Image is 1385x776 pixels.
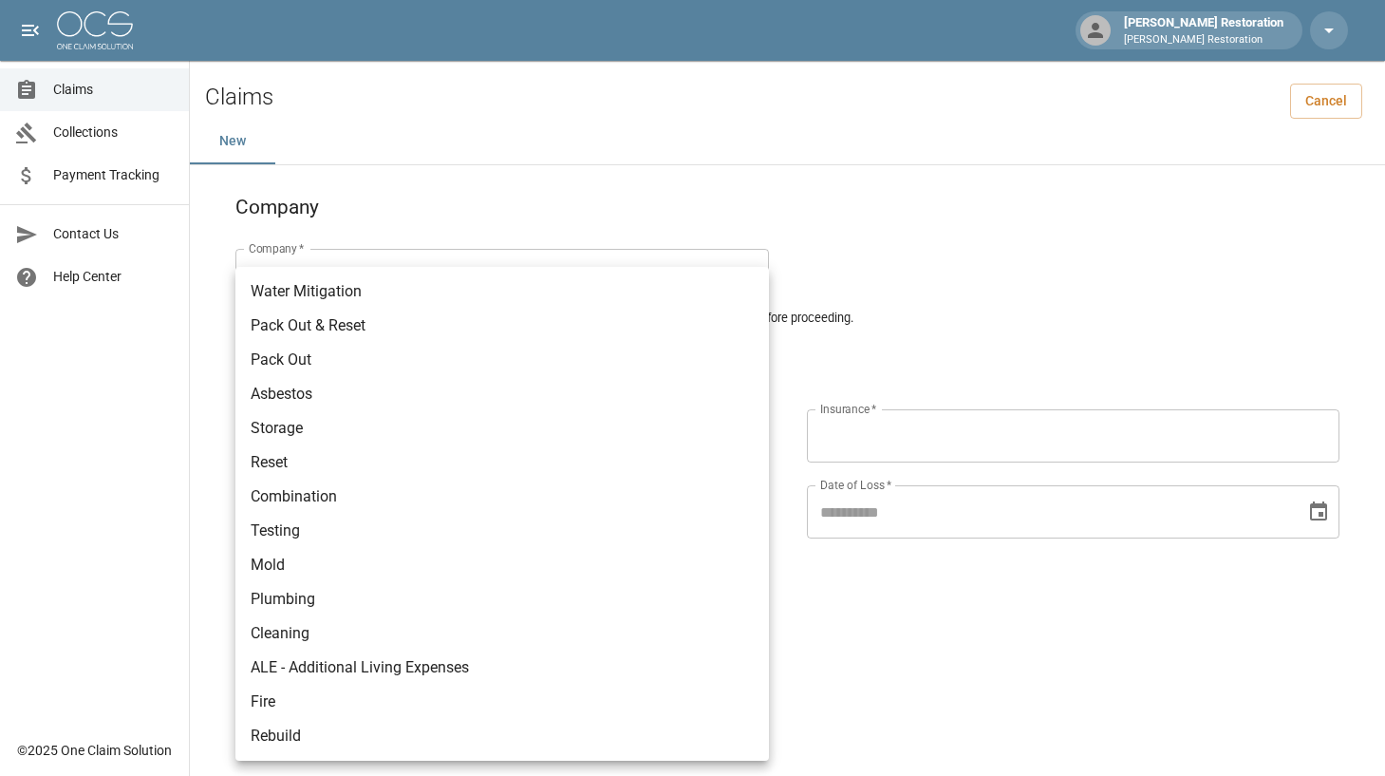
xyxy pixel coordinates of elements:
li: Storage [235,411,769,445]
li: Water Mitigation [235,274,769,309]
li: Fire [235,685,769,719]
li: Pack Out [235,343,769,377]
li: Testing [235,514,769,548]
li: Reset [235,445,769,480]
li: Asbestos [235,377,769,411]
li: Combination [235,480,769,514]
li: Pack Out & Reset [235,309,769,343]
li: Mold [235,548,769,582]
li: Cleaning [235,616,769,651]
li: Rebuild [235,719,769,753]
li: ALE - Additional Living Expenses [235,651,769,685]
li: Plumbing [235,582,769,616]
